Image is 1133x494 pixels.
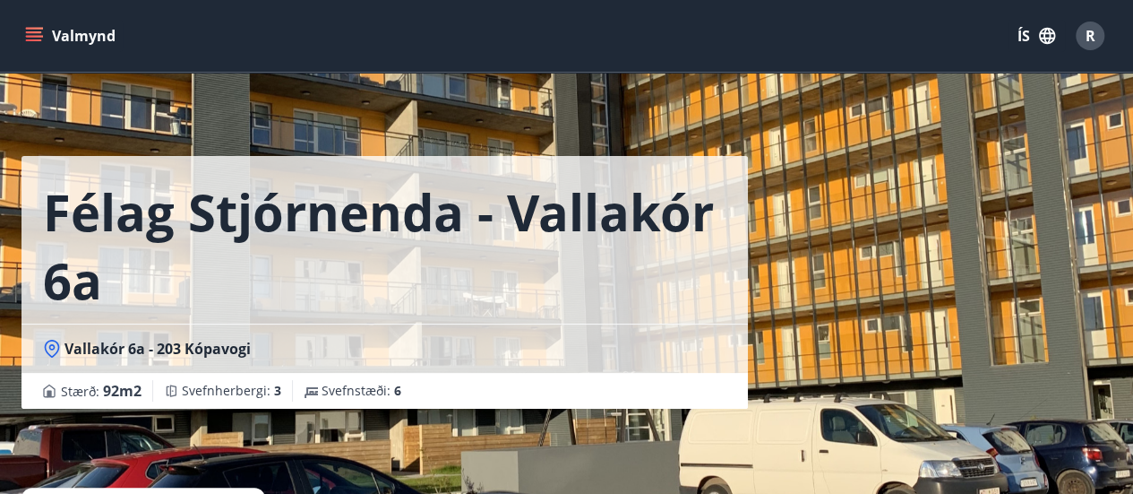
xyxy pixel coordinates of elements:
[61,380,142,402] span: Stærð :
[394,382,401,399] span: 6
[64,339,251,359] span: Vallakór 6a - 203 Kópavogi
[182,382,281,400] span: Svefnherbergi :
[322,382,401,400] span: Svefnstæði :
[1069,14,1112,57] button: R
[1008,20,1065,52] button: ÍS
[1086,26,1095,46] span: R
[21,20,123,52] button: menu
[103,381,142,401] span: 92 m2
[43,178,726,314] h1: Félag Stjórnenda - Vallakór 6a
[274,382,281,399] span: 3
